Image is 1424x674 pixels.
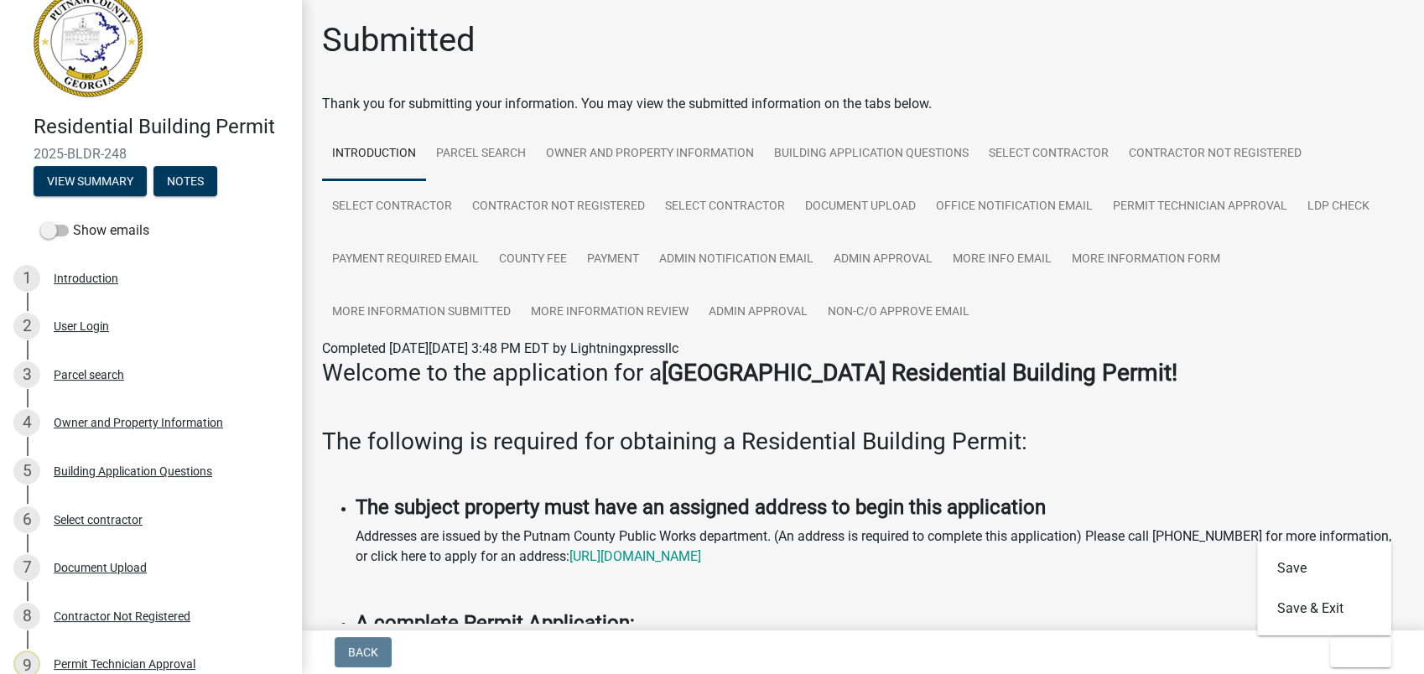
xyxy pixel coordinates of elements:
[13,361,40,388] div: 3
[1343,645,1368,659] span: Exit
[322,233,489,287] a: Payment Required Email
[699,286,818,340] a: Admin Approval
[1257,588,1391,629] button: Save & Exit
[979,127,1119,181] a: Select contractor
[662,359,1177,386] strong: [GEOGRAPHIC_DATA] Residential Building Permit!
[322,180,462,234] a: Select contractor
[54,658,195,670] div: Permit Technician Approval
[569,548,701,564] a: [URL][DOMAIN_NAME]
[153,166,217,196] button: Notes
[54,417,223,428] div: Owner and Property Information
[54,272,118,284] div: Introduction
[824,233,943,287] a: Admin Approval
[34,175,147,189] wm-modal-confirm: Summary
[322,94,1404,114] div: Thank you for submitting your information. You may view the submitted information on the tabs below.
[13,265,40,292] div: 1
[356,526,1404,567] p: Addresses are issued by the Putnam County Public Works department. (An address is required to com...
[655,180,795,234] a: Select contractor
[54,514,143,526] div: Select contractor
[322,359,1404,387] h3: Welcome to the application for a
[54,320,109,332] div: User Login
[1297,180,1380,234] a: LDP Check
[1257,548,1391,588] button: Save
[1062,233,1230,287] a: More Information Form
[54,369,124,381] div: Parcel search
[13,603,40,630] div: 8
[13,458,40,485] div: 5
[13,409,40,436] div: 4
[322,20,476,60] h1: Submitted
[34,146,268,162] span: 2025-BLDR-248
[348,645,378,659] span: Back
[13,506,40,533] div: 6
[54,562,147,573] div: Document Upload
[536,127,764,181] a: Owner and Property Information
[13,313,40,340] div: 2
[1119,127,1312,181] a: Contractor Not Registered
[322,340,678,356] span: Completed [DATE][DATE] 3:48 PM EDT by Lightningxpressllc
[462,180,655,234] a: Contractor Not Registered
[335,637,392,667] button: Back
[322,286,521,340] a: More Information Submitted
[577,233,649,287] a: Payment
[13,554,40,581] div: 7
[521,286,699,340] a: More Information Review
[795,180,926,234] a: Document Upload
[818,286,980,340] a: Non-C/O Approve Email
[34,115,288,139] h4: Residential Building Permit
[153,175,217,189] wm-modal-confirm: Notes
[356,611,635,635] strong: A complete Permit Application:
[926,180,1103,234] a: Office Notification Email
[426,127,536,181] a: Parcel search
[54,610,190,622] div: Contractor Not Registered
[356,495,1046,519] strong: The subject property must have an assigned address to begin this application
[1330,637,1391,667] button: Exit
[54,465,212,477] div: Building Application Questions
[40,220,149,241] label: Show emails
[322,428,1404,456] h3: The following is required for obtaining a Residential Building Permit:
[322,127,426,181] a: Introduction
[943,233,1062,287] a: More Info Email
[1257,542,1391,635] div: Exit
[34,166,147,196] button: View Summary
[764,127,979,181] a: Building Application Questions
[649,233,824,287] a: Admin Notification Email
[1103,180,1297,234] a: Permit Technician Approval
[489,233,577,287] a: County Fee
